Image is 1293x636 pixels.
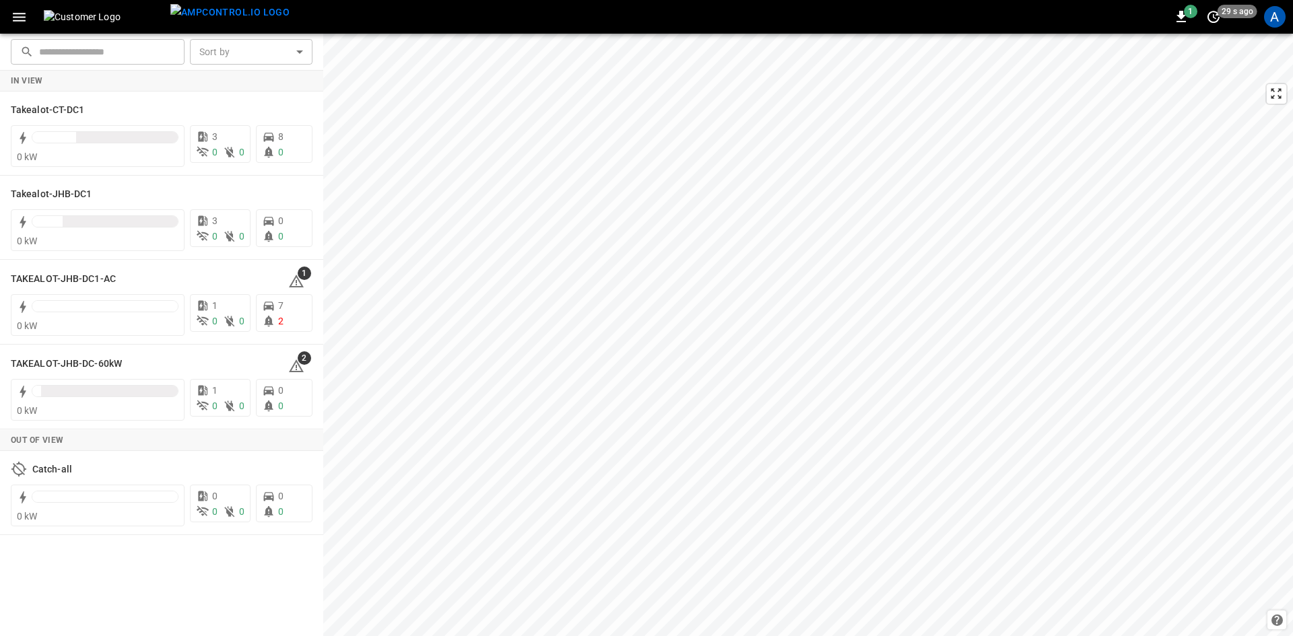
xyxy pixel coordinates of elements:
span: 3 [212,215,218,226]
span: 1 [212,385,218,396]
span: 0 kW [17,320,38,331]
h6: Catch-all [32,462,72,477]
span: 2 [278,316,284,326]
span: 0 [212,491,218,501]
h6: TAKEALOT-JHB-DC1-AC [11,272,116,287]
span: 1 [298,267,311,280]
span: 1 [212,300,218,311]
span: 0 [278,400,284,411]
span: 3 [212,131,218,142]
span: 7 [278,300,284,311]
span: 8 [278,131,284,142]
span: 0 [278,491,284,501]
span: 0 [212,400,218,411]
span: 0 [278,215,284,226]
button: set refresh interval [1203,6,1224,28]
span: 0 [212,147,218,157]
h6: TAKEALOT-JHB-DC-60kW [11,357,122,372]
span: 0 [239,316,244,326]
span: 0 kW [17,511,38,522]
h6: Takealot-JHB-DC1 [11,187,92,202]
span: 0 [278,147,284,157]
span: 0 [278,231,284,242]
div: profile-icon [1264,6,1286,28]
canvas: Map [323,34,1293,636]
span: 0 [239,147,244,157]
span: 0 [278,506,284,517]
span: 0 [239,400,244,411]
strong: Out of View [11,435,63,445]
span: 0 kW [17,151,38,162]
span: 0 [239,231,244,242]
img: ampcontrol.io logo [170,4,290,21]
span: 0 [212,231,218,242]
strong: In View [11,76,43,85]
span: 1 [1184,5,1197,18]
span: 0 [212,506,218,517]
img: Customer Logo [44,10,165,24]
span: 2 [298,351,311,365]
span: 0 kW [17,405,38,416]
span: 29 s ago [1218,5,1257,18]
span: 0 kW [17,236,38,246]
span: 0 [239,506,244,517]
h6: Takealot-CT-DC1 [11,103,85,118]
span: 0 [278,385,284,396]
span: 0 [212,316,218,326]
